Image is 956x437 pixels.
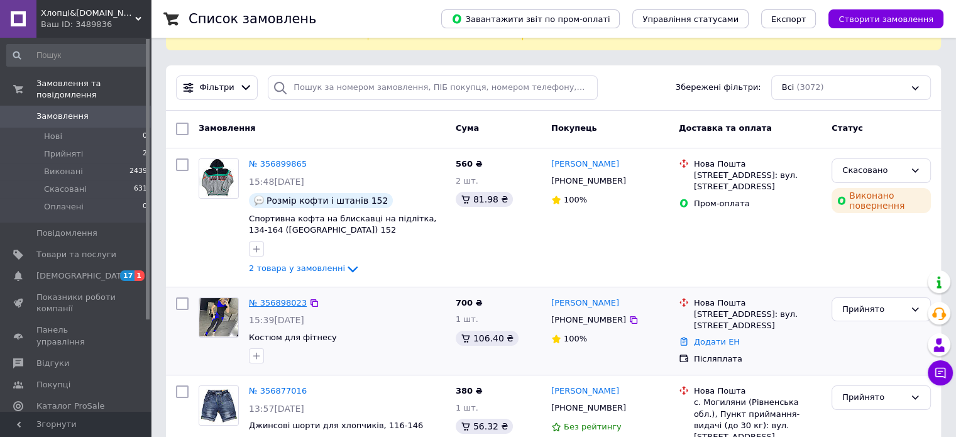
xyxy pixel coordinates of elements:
[143,148,147,160] span: 2
[200,82,234,94] span: Фільтри
[44,166,83,177] span: Виконані
[199,297,239,338] a: Фото товару
[36,292,116,314] span: Показники роботи компанії
[549,312,629,328] div: [PHONE_NUMBER]
[694,170,821,192] div: [STREET_ADDRESS]: вул. [STREET_ADDRESS]
[135,270,145,281] span: 1
[189,11,316,26] h1: Список замовлень
[249,264,345,274] span: 2 товара у замовленні
[782,82,794,94] span: Всі
[143,131,147,142] span: 0
[199,386,238,425] img: Фото товару
[551,123,597,133] span: Покупець
[551,297,619,309] a: [PERSON_NAME]
[456,298,483,307] span: 700 ₴
[199,159,238,198] img: Фото товару
[199,158,239,199] a: Фото товару
[828,9,943,28] button: Створити замовлення
[249,263,360,273] a: 2 товара у замовленні
[36,249,116,260] span: Товари та послуги
[41,19,151,30] div: Ваш ID: 3489836
[199,123,255,133] span: Замовлення
[249,214,436,235] a: Спортивна кофта на блискавці на підлітка, 134-164 ([GEOGRAPHIC_DATA]) 152
[456,192,513,207] div: 81.98 ₴
[36,401,104,412] span: Каталог ProSale
[816,14,943,23] a: Створити замовлення
[694,309,821,331] div: [STREET_ADDRESS]: вул. [STREET_ADDRESS]
[254,196,264,206] img: :speech_balloon:
[832,188,931,213] div: Виконано повернення
[120,270,135,281] span: 17
[694,353,821,365] div: Післяплата
[36,358,69,369] span: Відгуки
[41,8,135,19] span: Хлопці&дівчата.ua
[761,9,816,28] button: Експорт
[266,196,388,206] span: Розмір кофти і штанів 152
[456,403,478,412] span: 1 шт.
[249,421,423,430] a: Джинсові шорти для хлопчиків, 116-146
[679,123,772,133] span: Доставка та оплата
[694,385,821,397] div: Нова Пошта
[249,298,307,307] a: № 356898023
[551,385,619,397] a: [PERSON_NAME]
[199,385,239,426] a: Фото товару
[6,44,148,67] input: Пошук
[44,148,83,160] span: Прийняті
[36,379,70,390] span: Покупці
[456,419,513,434] div: 56.32 ₴
[456,386,483,396] span: 380 ₴
[564,422,622,431] span: Без рейтингу
[36,324,116,347] span: Панель управління
[842,164,905,177] div: Скасовано
[249,333,337,342] a: Костюм для фітнесу
[36,228,97,239] span: Повідомлення
[642,14,739,24] span: Управління статусами
[838,14,933,24] span: Створити замовлення
[249,386,307,396] a: № 356877016
[44,201,84,213] span: Оплачені
[928,360,953,385] button: Чат з покупцем
[842,391,905,404] div: Прийнято
[451,13,610,25] span: Завантажити звіт по пром-оплаті
[632,9,749,28] button: Управління статусами
[796,82,823,92] span: (3072)
[268,75,598,100] input: Пошук за номером замовлення, ПІБ покупця, номером телефону, Email, номером накладної
[36,111,89,122] span: Замовлення
[456,123,479,133] span: Cума
[771,14,806,24] span: Експорт
[551,158,619,170] a: [PERSON_NAME]
[44,131,62,142] span: Нові
[549,400,629,416] div: [PHONE_NUMBER]
[249,315,304,325] span: 15:39[DATE]
[44,184,87,195] span: Скасовані
[842,303,905,316] div: Прийнято
[249,159,307,169] a: № 356899865
[143,201,147,213] span: 0
[832,123,863,133] span: Статус
[456,159,483,169] span: 560 ₴
[456,176,478,185] span: 2 шт.
[199,298,238,336] img: Фото товару
[694,337,740,346] a: Додати ЕН
[249,404,304,414] span: 13:57[DATE]
[549,173,629,189] div: [PHONE_NUMBER]
[36,270,129,282] span: [DEMOGRAPHIC_DATA]
[694,198,821,209] div: Пром-оплата
[564,195,587,204] span: 100%
[676,82,761,94] span: Збережені фільтри:
[441,9,620,28] button: Завантажити звіт по пром-оплаті
[456,331,519,346] div: 106.40 ₴
[36,78,151,101] span: Замовлення та повідомлення
[456,314,478,324] span: 1 шт.
[694,158,821,170] div: Нова Пошта
[134,184,147,195] span: 631
[249,177,304,187] span: 15:48[DATE]
[129,166,147,177] span: 2439
[694,297,821,309] div: Нова Пошта
[564,334,587,343] span: 100%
